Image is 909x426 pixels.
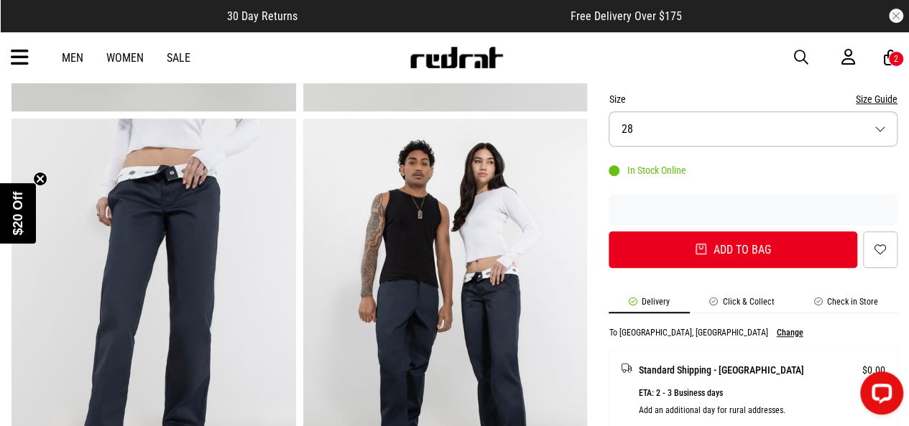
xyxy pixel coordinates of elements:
button: Close teaser [33,172,47,186]
p: To [GEOGRAPHIC_DATA], [GEOGRAPHIC_DATA] [609,328,767,338]
button: Size Guide [856,91,898,108]
button: Change [776,328,803,338]
span: 28 [621,122,632,136]
iframe: Customer reviews powered by Trustpilot [326,9,542,23]
div: Size [609,91,898,108]
li: Click & Collect [690,297,794,313]
button: 28 [609,111,898,147]
span: $20 Off [11,191,25,235]
span: $0.00 [862,361,885,379]
p: ETA: 2 - 3 Business days Add an additional day for rural addresses. [638,384,885,419]
a: Men [62,51,83,65]
a: Sale [167,51,190,65]
div: 2 [894,54,898,64]
li: Check in Store [794,297,898,313]
li: Delivery [609,297,689,313]
a: Women [106,51,144,65]
button: Add to bag [609,231,857,268]
span: 30 Day Returns [227,9,297,23]
div: In Stock Online [609,165,686,176]
iframe: Customer reviews powered by Trustpilot [609,203,898,217]
a: 2 [884,50,898,65]
img: Redrat logo [409,47,504,68]
span: Free Delivery Over $175 [571,9,682,23]
iframe: LiveChat chat widget [849,366,909,426]
span: Standard Shipping - [GEOGRAPHIC_DATA] [638,361,803,379]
